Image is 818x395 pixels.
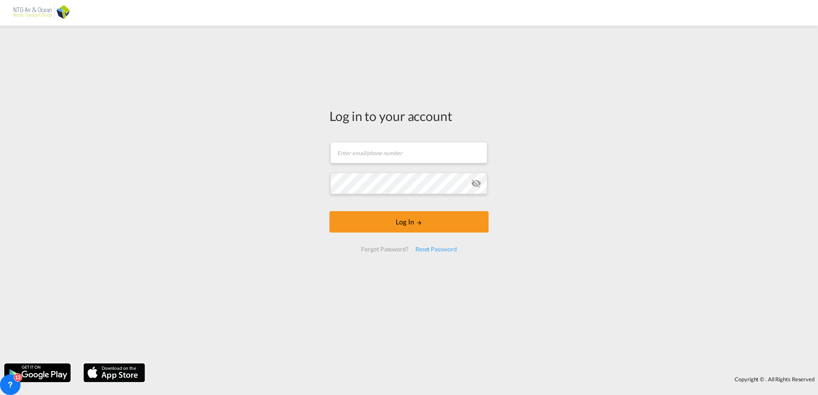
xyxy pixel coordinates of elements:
[358,242,412,257] div: Forgot Password?
[83,363,146,383] img: apple.png
[329,107,489,125] div: Log in to your account
[471,178,481,189] md-icon: icon-eye-off
[149,372,818,386] div: Copyright © . All Rights Reserved
[13,3,71,23] img: af31b1c0b01f11ecbc353f8e72265e29.png
[330,142,487,163] input: Enter email/phone number
[3,363,71,383] img: google.png
[412,242,460,257] div: Reset Password
[329,211,489,233] button: LOGIN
